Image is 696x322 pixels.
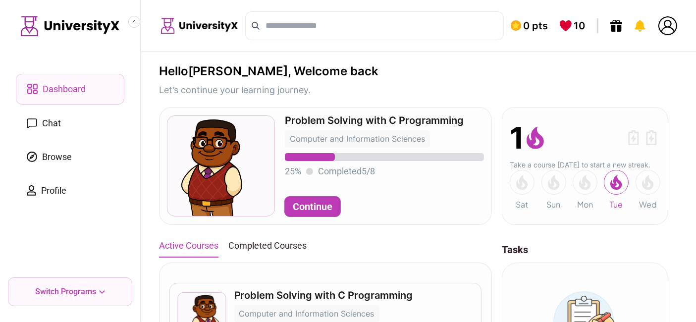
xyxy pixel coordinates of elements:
[43,82,86,96] span: Dashboard
[21,16,120,36] img: Logo
[228,235,307,257] button: Completed Courses
[502,243,668,257] p: Tasks
[510,160,660,170] p: Take a course [DATE] to start a new streak.
[510,115,524,160] span: 1
[42,150,72,164] span: Browse
[610,199,623,211] span: Tue
[285,164,301,178] p: 25 %
[128,16,140,28] button: Collapse sidebar
[159,235,218,257] button: Active Courses
[658,16,677,35] img: You
[639,199,657,211] span: Wed
[290,134,425,144] span: Computer and Information Sciences
[516,199,529,211] span: Sat
[159,63,378,79] h3: Hello [PERSON_NAME] , Welcome back
[285,115,484,125] p: Problem Solving with C Programming
[36,286,97,298] p: Switch Programs
[577,199,593,211] span: Mon
[161,18,238,34] img: Logo
[318,164,375,178] p: Completed 5 / 8
[171,114,270,237] img: Tutor
[16,108,124,138] a: Chat
[523,19,548,33] span: 0 pts
[41,184,66,198] span: Profile
[239,309,375,319] span: Computer and Information Sciences
[574,19,585,33] span: 10
[16,142,124,172] a: Browse
[16,74,124,105] a: Dashboard
[234,290,473,300] p: Problem Solving with C Programming
[16,176,124,206] a: Profile
[42,116,61,130] span: Chat
[159,83,378,97] p: Let’s continue your learning journey.
[285,197,340,216] button: Continue
[547,199,561,211] span: Sun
